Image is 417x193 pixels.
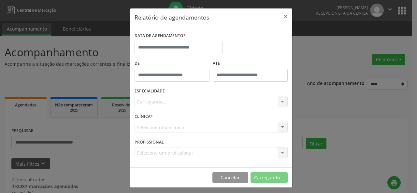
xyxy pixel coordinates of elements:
label: ESPECIALIDADE [135,86,165,96]
label: De [135,59,209,69]
label: DATA DE AGENDAMENTO [135,31,186,41]
h5: Relatório de agendamentos [135,13,209,21]
button: Close [279,8,292,24]
button: Carregando... [251,172,288,183]
label: ATÉ [213,59,288,69]
button: Cancelar [212,172,248,183]
label: PROFISSIONAL [135,137,164,147]
label: CLÍNICA [135,112,153,122]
